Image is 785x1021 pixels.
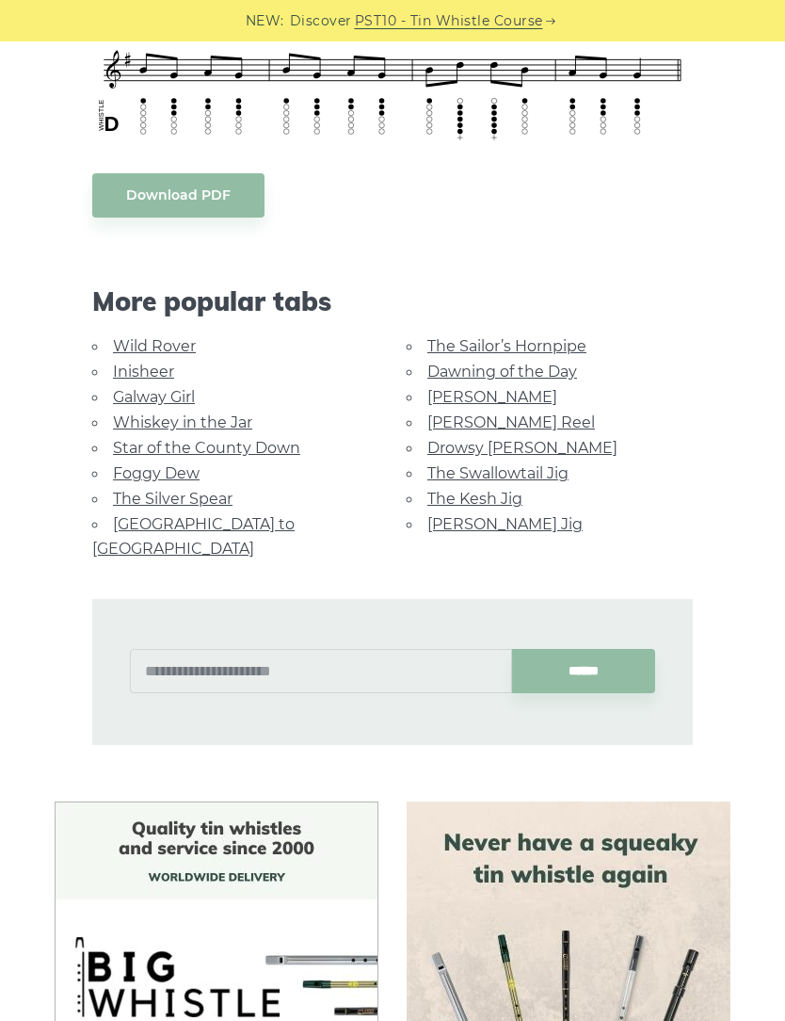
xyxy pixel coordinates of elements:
a: The Swallowtail Jig [427,464,569,482]
a: The Kesh Jig [427,490,522,508]
a: Galway Girl [113,388,195,406]
a: [GEOGRAPHIC_DATA] to [GEOGRAPHIC_DATA] [92,515,295,558]
a: Dawning of the Day [427,363,577,381]
a: Star of the County Down [113,439,300,457]
a: [PERSON_NAME] Jig [427,515,583,533]
a: Foggy Dew [113,464,200,482]
span: More popular tabs [92,285,693,317]
a: The Silver Spear [113,490,232,508]
span: Discover [290,10,352,32]
a: Wild Rover [113,337,196,355]
a: Whiskey in the Jar [113,413,252,431]
a: The Sailor’s Hornpipe [427,337,586,355]
a: Inisheer [113,363,174,381]
span: NEW: [246,10,284,32]
a: PST10 - Tin Whistle Course [355,10,543,32]
a: [PERSON_NAME] [427,388,557,406]
a: [PERSON_NAME] Reel [427,413,595,431]
a: Download PDF [92,173,264,218]
a: Drowsy [PERSON_NAME] [427,439,617,457]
